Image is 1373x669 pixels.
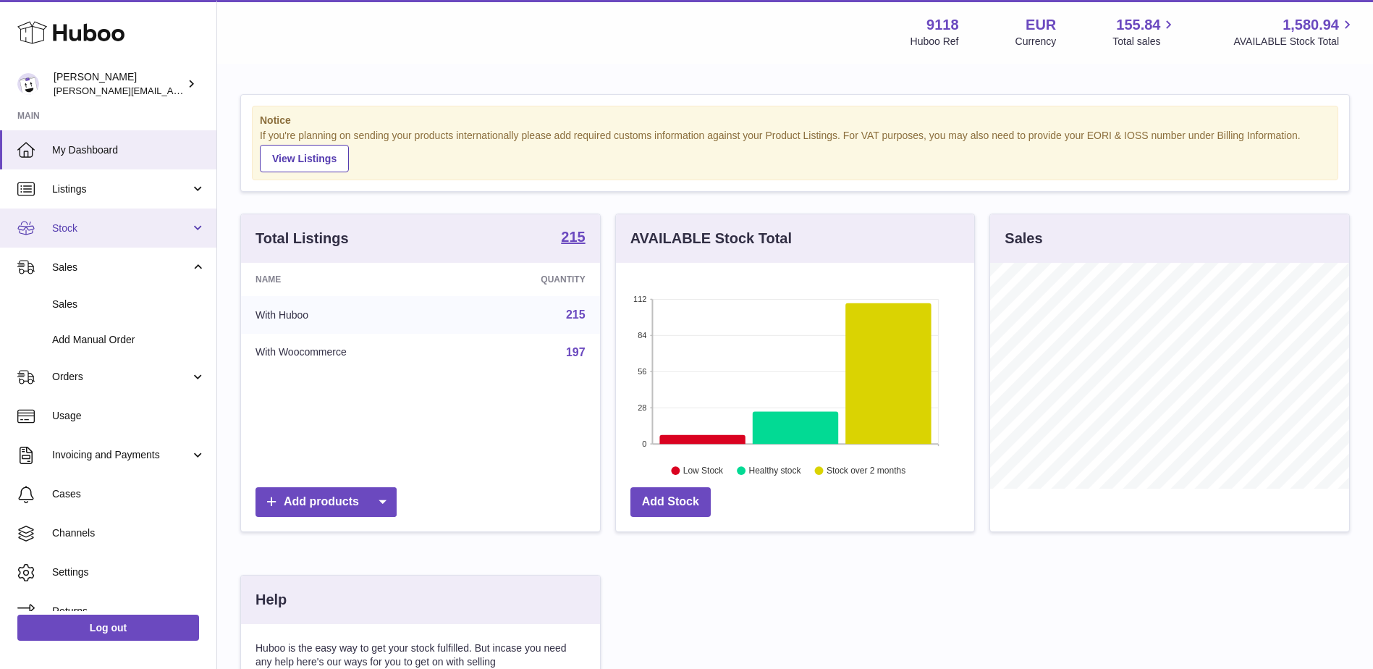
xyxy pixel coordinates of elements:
img: freddie.sawkins@czechandspeake.com [17,73,39,95]
span: Stock [52,222,190,235]
span: 155.84 [1116,15,1160,35]
span: 1,580.94 [1283,15,1339,35]
span: Cases [52,487,206,501]
a: 1,580.94 AVAILABLE Stock Total [1233,15,1356,49]
span: Listings [52,182,190,196]
text: Healthy stock [748,466,801,476]
span: Sales [52,261,190,274]
text: Low Stock [683,466,724,476]
div: [PERSON_NAME] [54,70,184,98]
text: 28 [638,403,646,412]
span: Settings [52,565,206,579]
a: 155.84 Total sales [1112,15,1177,49]
text: Stock over 2 months [827,466,905,476]
h3: Total Listings [255,229,349,248]
a: Log out [17,615,199,641]
text: 112 [633,295,646,303]
h3: AVAILABLE Stock Total [630,229,792,248]
strong: EUR [1026,15,1056,35]
strong: 215 [561,230,585,244]
span: Channels [52,526,206,540]
span: Orders [52,370,190,384]
text: 0 [642,439,646,448]
h3: Help [255,590,287,610]
span: Sales [52,298,206,311]
span: Returns [52,605,206,618]
a: Add products [255,487,397,517]
th: Quantity [464,263,600,296]
th: Name [241,263,464,296]
span: My Dashboard [52,143,206,157]
span: Usage [52,409,206,423]
strong: 9118 [926,15,959,35]
h3: Sales [1005,229,1042,248]
div: If you're planning on sending your products internationally please add required customs informati... [260,129,1330,172]
span: Add Manual Order [52,333,206,347]
td: With Woocommerce [241,334,464,371]
td: With Huboo [241,296,464,334]
a: 215 [566,308,586,321]
p: Huboo is the easy way to get your stock fulfilled. But incase you need any help here's our ways f... [255,641,586,669]
a: Add Stock [630,487,711,517]
a: 215 [561,230,585,247]
span: AVAILABLE Stock Total [1233,35,1356,49]
div: Currency [1015,35,1057,49]
span: Invoicing and Payments [52,448,190,462]
a: 197 [566,346,586,358]
a: View Listings [260,145,349,172]
text: 84 [638,331,646,340]
text: 56 [638,367,646,376]
strong: Notice [260,114,1330,127]
div: Huboo Ref [911,35,959,49]
span: Total sales [1112,35,1177,49]
span: [PERSON_NAME][EMAIL_ADDRESS][PERSON_NAME][DOMAIN_NAME] [54,85,368,96]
